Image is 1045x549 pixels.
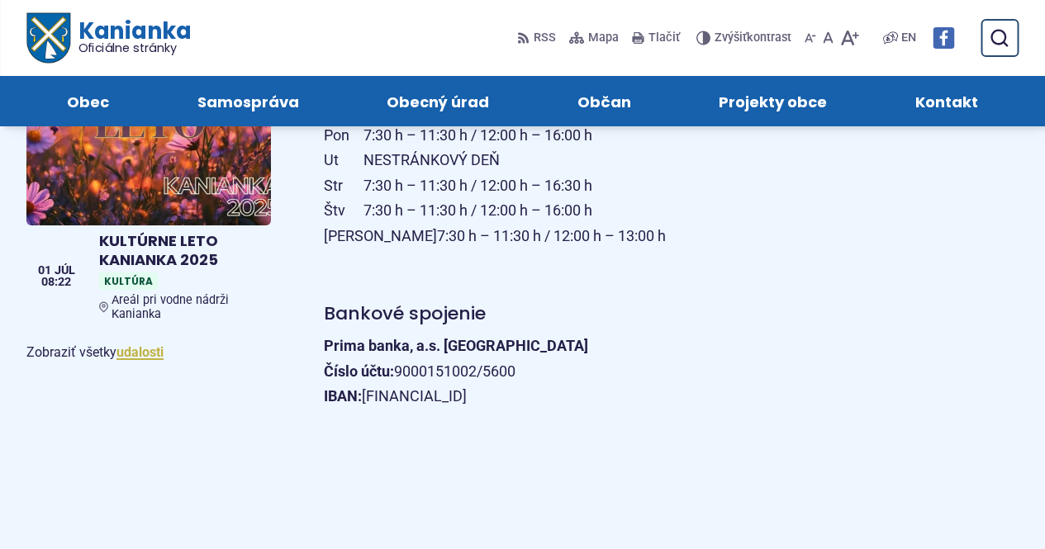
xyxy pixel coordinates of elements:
[324,362,394,380] strong: Číslo účtu:
[387,76,489,126] span: Obecný úrad
[648,31,680,45] span: Tlačiť
[566,21,622,55] a: Mapa
[534,28,556,48] span: RSS
[40,76,137,126] a: Obec
[901,28,916,48] span: EN
[26,13,191,64] a: Logo Kanianka, prejsť na domovskú stránku.
[197,76,299,126] span: Samospráva
[324,337,588,354] strong: Prima banka, a.s. [GEOGRAPHIC_DATA]
[116,344,164,360] a: Zobraziť všetky udalosti
[629,21,683,55] button: Tlačiť
[99,232,264,269] h4: KULTÚRNE LETO KANIANKA 2025
[69,20,190,54] span: Kanianka
[715,31,791,45] span: kontrast
[324,224,437,249] span: [PERSON_NAME]
[915,76,978,126] span: Kontakt
[801,21,819,55] button: Zmenšiť veľkosť písma
[324,123,910,249] p: 7:30 h – 11:30 h / 12:00 h – 16:00 h NESTRÁNKOVÝ DEŇ 7:30 h – 11:30 h / 12:00 h – 16:30 h 7:30 h ...
[324,123,363,149] span: Pon
[837,21,862,55] button: Zväčšiť veľkosť písma
[715,31,747,45] span: Zvýšiť
[324,301,486,326] span: Bankové spojenie
[324,387,362,405] strong: IBAN:
[112,293,264,321] span: Areál pri vodne nádrži Kanianka
[517,21,559,55] a: RSS
[719,76,827,126] span: Projekty obce
[67,76,109,126] span: Obec
[324,198,363,224] span: Štv
[38,265,51,277] span: 01
[588,28,619,48] span: Mapa
[99,272,158,290] span: Kultúra
[55,265,75,277] span: júl
[696,21,795,55] button: Zvýšiťkontrast
[324,173,363,199] span: Str
[26,13,69,64] img: Prejsť na domovskú stránku
[38,277,75,288] span: 08:22
[819,21,837,55] button: Nastaviť pôvodnú veľkosť písma
[933,27,954,49] img: Prejsť na Facebook stránku
[550,76,659,126] a: Občan
[170,76,327,126] a: Samospráva
[26,341,271,363] p: Zobraziť všetky
[898,28,919,48] a: EN
[324,148,363,173] span: Ut
[359,76,517,126] a: Obecný úrad
[888,76,1006,126] a: Kontakt
[577,76,631,126] span: Občan
[324,334,910,409] p: 9000151002/5600 [FINANCIAL_ID]
[78,42,191,54] span: Oficiálne stránky
[26,60,271,328] a: KULTÚRNE LETO KANIANKA 2025 KultúraAreál pri vodne nádrži Kanianka 01 júl 08:22
[691,76,855,126] a: Projekty obce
